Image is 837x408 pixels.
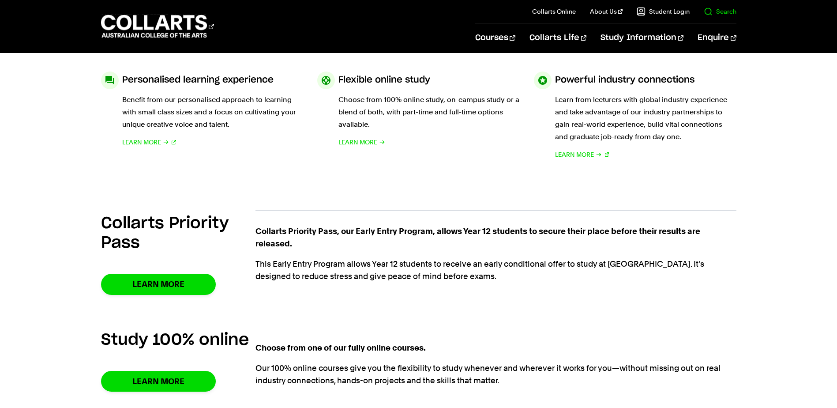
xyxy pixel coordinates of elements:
a: Collarts Online [532,7,576,16]
h2: Study 100% online [101,330,249,350]
a: Search [704,7,736,16]
a: Enquire [698,23,736,53]
a: Learn More [101,371,216,392]
span: Learn More [338,136,377,148]
h3: Powerful industry connections [555,72,694,88]
div: Go to homepage [101,14,214,39]
a: Learn More [338,136,385,148]
h2: Collarts Priority Pass [101,214,255,253]
h3: Flexible online study [338,72,430,88]
p: Benefit from our personalised approach to learning with small class sizes and a focus on cultivat... [122,94,304,131]
a: About Us [590,7,623,16]
a: Learn More [555,148,609,161]
a: Courses [475,23,515,53]
a: Collarts Life [529,23,586,53]
p: This Early Entry Program allows Year 12 students to receive an early conditional offer to study a... [255,258,736,283]
strong: Collarts Priority Pass, our Early Entry Program, allows Year 12 students to secure their place be... [255,227,700,248]
span: Learn More [555,148,594,161]
h3: Personalised learning experience [122,72,274,88]
span: Learn More [122,136,161,148]
a: Learn More [101,274,216,295]
a: Learn More [122,136,176,148]
a: Study Information [601,23,683,53]
a: Student Login [637,7,690,16]
p: Learn from lecturers with global industry experience and take advantage of our industry partnersh... [555,94,736,143]
p: Choose from 100% online study, on-campus study or a blend of both, with part-time and full-time o... [338,94,520,131]
strong: Choose from one of our fully online courses. [255,343,426,352]
p: Our 100% online courses give you the flexibility to study whenever and wherever it works for you—... [255,362,736,387]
